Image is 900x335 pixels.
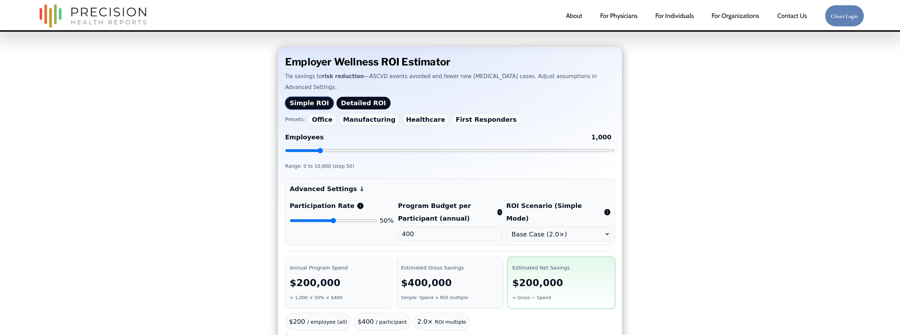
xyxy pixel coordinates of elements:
div: $200,000 [512,277,610,289]
span: Presets: [285,113,305,126]
button: Office [308,113,336,126]
a: Contact Us [777,9,807,23]
div: Estimated Gross Savings [401,261,499,274]
div: Cohort presets [285,113,615,126]
a: Client Login [825,5,864,27]
strong: risk reduction [322,73,364,80]
img: Precision Health Reports [36,1,150,31]
output: Employees [588,129,615,145]
iframe: Chat Widget [865,301,900,335]
label: ROI Scenario (Simple Mode) [506,200,610,225]
a: For Physicians [600,9,637,23]
output: 50% [380,214,394,227]
p: Tie savings to —ASCVD events avoided and fewer new [MEDICAL_DATA] cases. Adjust assumptions in Ad... [285,71,615,93]
small: / employee (all) [307,319,347,325]
h2: Employer Wellness ROI Estimator [285,54,615,70]
span: $400 [358,318,374,325]
a: folder dropdown [712,9,759,23]
div: Estimated Net Savings [512,261,610,274]
button: Manufacturing [339,113,399,126]
label: Program Budget per Participant (annual) [398,200,502,225]
button: First Responders [452,113,520,126]
div: $200,000 [290,277,388,289]
div: $400,000 [401,277,499,289]
a: For Individuals [655,9,694,23]
div: Annual Program Spend [290,261,388,274]
button: Share of employees who participate each year. [357,203,364,209]
span: $200 [289,318,305,325]
small: / participant [376,319,407,325]
button: Simple ROI [285,97,334,109]
div: Calculator Mode [285,97,615,109]
span: 2.0× [417,318,433,325]
select: ROI scenario [506,227,610,241]
button: Detailed ROI [336,97,391,109]
button: Healthcare [402,113,449,126]
label: Participation Rate [290,200,394,212]
button: Annual budget per participant, including assessment + interventions. [497,209,502,215]
span: Employees [285,131,324,144]
button: Applies a literature-based ROI multiple to total spend. [604,209,610,215]
summary: Advanced Settings ↓ [290,183,610,195]
div: Range: 0 to 10,000 (step 50) [285,160,615,172]
div: Simple: Spend × ROI multiple [401,291,499,304]
div: = 1,000 × 50% × $400 [290,291,388,304]
a: About [566,9,582,23]
small: ROI multiple [435,319,466,325]
span: For Organizations [712,10,759,22]
div: = Gross − Spend [512,291,610,304]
